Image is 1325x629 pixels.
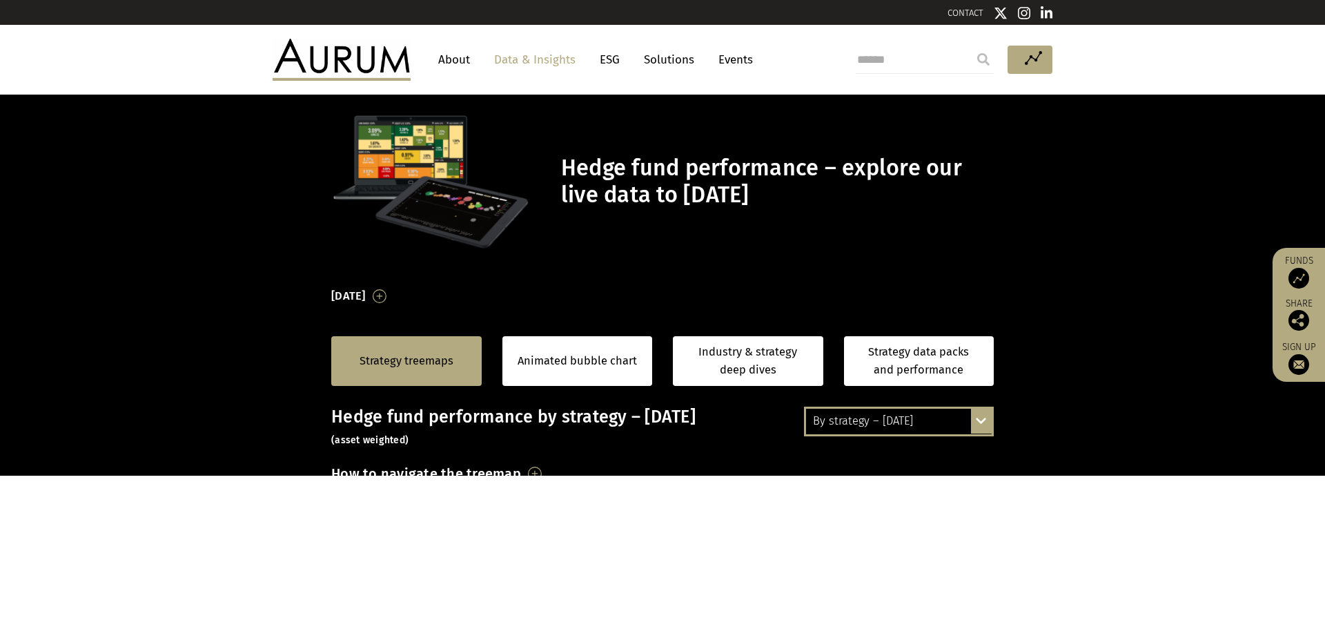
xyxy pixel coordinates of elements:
input: Submit [970,46,997,73]
a: Sign up [1279,341,1318,375]
img: Twitter icon [994,6,1008,20]
img: Access Funds [1288,268,1309,289]
a: Data & Insights [487,47,582,72]
a: Animated bubble chart [518,352,637,370]
img: Share this post [1288,310,1309,331]
a: Strategy data packs and performance [844,336,994,387]
small: (asset weighted) [331,434,409,446]
img: Instagram icon [1018,6,1030,20]
a: Events [711,47,753,72]
h3: How to navigate the treemap [331,462,521,485]
img: Aurum [273,39,411,80]
a: Strategy treemaps [360,352,453,370]
div: Share [1279,299,1318,331]
a: CONTACT [948,8,983,18]
a: ESG [593,47,627,72]
h3: [DATE] [331,286,366,307]
a: Funds [1279,255,1318,289]
a: Industry & strategy deep dives [673,336,823,387]
h3: Hedge fund performance by strategy – [DATE] [331,407,994,448]
h1: Hedge fund performance – explore our live data to [DATE] [561,155,990,209]
div: By strategy – [DATE] [806,409,992,434]
img: Linkedin icon [1041,6,1053,20]
img: Sign up to our newsletter [1288,354,1309,375]
a: Solutions [637,47,701,72]
a: About [431,47,477,72]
